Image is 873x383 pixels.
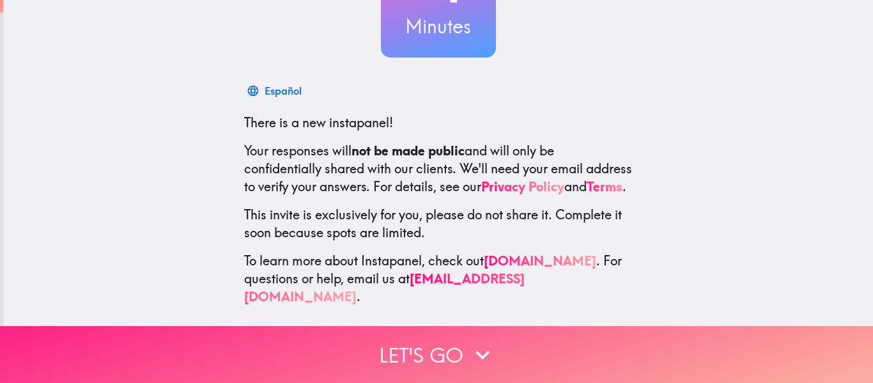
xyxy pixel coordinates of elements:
b: not be made public [352,143,465,159]
a: Terms [587,178,622,194]
p: Your responses will and will only be confidentially shared with our clients. We'll need your emai... [244,142,633,196]
p: To learn more about Instapanel, check out . For questions or help, email us at . [244,252,633,306]
p: This invite is exclusively for you, please do not share it. Complete it soon because spots are li... [244,206,633,242]
a: [DOMAIN_NAME] [484,253,596,269]
div: Español [265,82,302,100]
a: Privacy Policy [481,178,564,194]
a: [EMAIL_ADDRESS][DOMAIN_NAME] [244,270,525,304]
h3: Minutes [381,13,496,40]
button: Español [244,78,307,104]
span: There is a new instapanel! [244,114,393,130]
